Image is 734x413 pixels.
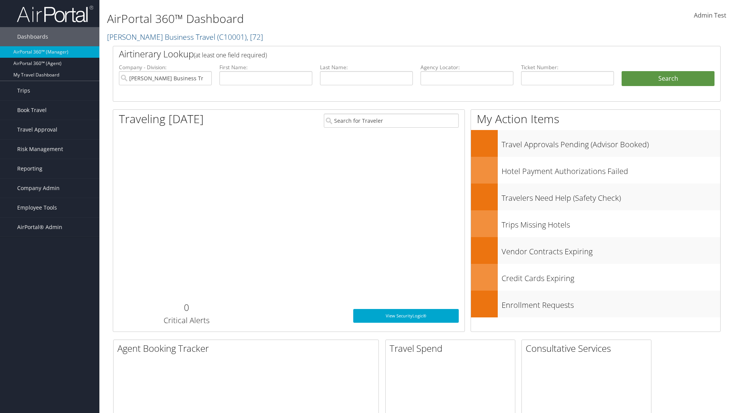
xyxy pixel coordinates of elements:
span: Reporting [17,159,42,178]
a: [PERSON_NAME] Business Travel [107,32,263,42]
a: Vendor Contracts Expiring [471,237,720,264]
h3: Trips Missing Hotels [502,216,720,230]
span: ( C10001 ) [217,32,247,42]
h2: Airtinerary Lookup [119,47,664,60]
label: Agency Locator: [421,63,513,71]
button: Search [622,71,715,86]
h2: Travel Spend [390,342,515,355]
h2: Consultative Services [526,342,651,355]
a: Travelers Need Help (Safety Check) [471,184,720,210]
a: Admin Test [694,4,726,28]
h1: My Action Items [471,111,720,127]
span: Travel Approval [17,120,57,139]
a: View SecurityLogic® [353,309,459,323]
span: Trips [17,81,30,100]
a: Travel Approvals Pending (Advisor Booked) [471,130,720,157]
label: Ticket Number: [521,63,614,71]
span: Employee Tools [17,198,57,217]
span: (at least one field required) [194,51,267,59]
label: Company - Division: [119,63,212,71]
h3: Travel Approvals Pending (Advisor Booked) [502,135,720,150]
label: Last Name: [320,63,413,71]
span: Company Admin [17,179,60,198]
a: Hotel Payment Authorizations Failed [471,157,720,184]
a: Credit Cards Expiring [471,264,720,291]
a: Enrollment Requests [471,291,720,317]
h3: Critical Alerts [119,315,254,326]
h3: Hotel Payment Authorizations Failed [502,162,720,177]
h3: Travelers Need Help (Safety Check) [502,189,720,203]
h3: Credit Cards Expiring [502,269,720,284]
span: Dashboards [17,27,48,46]
span: Book Travel [17,101,47,120]
span: Admin Test [694,11,726,20]
h2: 0 [119,301,254,314]
h2: Agent Booking Tracker [117,342,378,355]
input: Search for Traveler [324,114,459,128]
span: Risk Management [17,140,63,159]
label: First Name: [219,63,312,71]
span: , [ 72 ] [247,32,263,42]
h3: Enrollment Requests [502,296,720,311]
img: airportal-logo.png [17,5,93,23]
a: Trips Missing Hotels [471,210,720,237]
h1: Traveling [DATE] [119,111,204,127]
h3: Vendor Contracts Expiring [502,242,720,257]
span: AirPortal® Admin [17,218,62,237]
h1: AirPortal 360™ Dashboard [107,11,520,27]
